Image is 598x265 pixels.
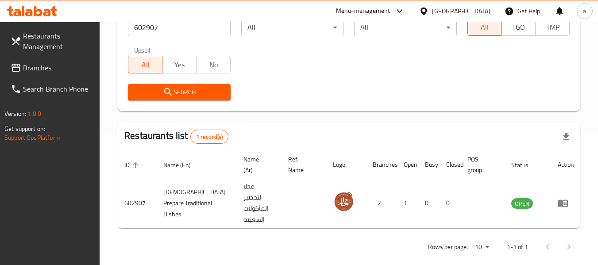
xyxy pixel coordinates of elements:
th: Branches [366,151,397,178]
a: Support.OpsPlatform [4,132,61,143]
span: TGO [505,21,532,34]
h2: Restaurants list [124,129,228,144]
span: Search [135,87,223,98]
div: Total records count [190,130,229,144]
span: 1.0.0 [27,108,41,119]
span: Version: [4,108,26,119]
button: TGO [501,18,536,36]
span: ID [124,160,141,170]
button: Search [128,84,230,100]
th: Action [551,151,581,178]
label: Upsell [134,47,150,53]
div: Rows per page: [471,241,493,254]
div: Export file [556,126,577,147]
span: Ref. Name [288,154,315,175]
div: All [354,19,456,36]
input: Search for restaurant name or ID.. [128,19,230,36]
button: TMP [535,18,570,36]
button: Yes [162,56,197,73]
span: OPEN [511,199,533,209]
span: Status [511,160,540,170]
span: POS group [467,154,494,175]
button: All [467,18,502,36]
div: Menu [558,198,574,208]
div: All [241,19,343,36]
span: a [583,6,586,16]
td: 1 [397,178,418,228]
p: Rows per page: [428,242,468,253]
span: Search Branch Phone [23,84,93,94]
button: No [196,56,231,73]
th: Open [397,151,418,178]
td: 0 [418,178,439,228]
span: Branches [23,62,93,73]
p: 1-1 of 1 [507,242,528,253]
td: [DEMOGRAPHIC_DATA] Prepare Traditional Dishes [156,178,236,228]
span: Restaurants Management [23,31,93,52]
a: Branches [4,57,100,78]
img: Mohala Prepare Traditional Dishes [333,190,355,212]
button: All [128,56,162,73]
td: 2 [366,178,397,228]
span: All [471,21,498,34]
div: Menu-management [336,6,390,16]
span: Name (Ar) [243,154,270,175]
span: TMP [539,21,566,34]
a: Search Branch Phone [4,78,100,100]
th: Logo [326,151,366,178]
span: All [132,58,159,71]
span: Name (En) [163,160,202,170]
div: OPEN [511,198,533,209]
div: [GEOGRAPHIC_DATA] [432,6,490,16]
table: enhanced table [117,151,581,228]
th: Busy [418,151,439,178]
span: 1 record(s) [191,133,228,141]
td: 0 [439,178,460,228]
td: 602907 [117,178,156,228]
span: Yes [166,58,193,71]
a: Restaurants Management [4,25,100,57]
th: Closed [439,151,460,178]
td: محلا لتحضير المأكولات الشعبية [236,178,281,228]
span: Get support on: [4,123,45,134]
span: No [200,58,227,71]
